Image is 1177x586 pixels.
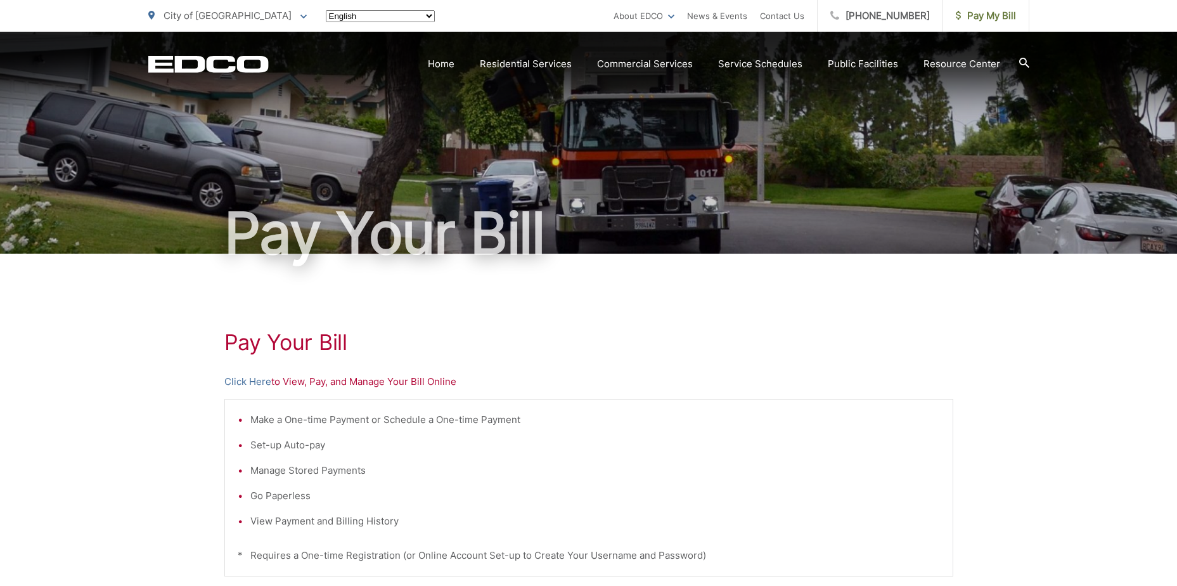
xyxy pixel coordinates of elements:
[326,10,435,22] select: Select a language
[224,374,953,389] p: to View, Pay, and Manage Your Bill Online
[923,56,1000,72] a: Resource Center
[760,8,804,23] a: Contact Us
[250,463,940,478] li: Manage Stored Payments
[238,548,940,563] p: * Requires a One-time Registration (or Online Account Set-up to Create Your Username and Password)
[148,55,269,73] a: EDCD logo. Return to the homepage.
[687,8,747,23] a: News & Events
[148,202,1029,265] h1: Pay Your Bill
[956,8,1016,23] span: Pay My Bill
[250,438,940,453] li: Set-up Auto-pay
[224,330,953,355] h1: Pay Your Bill
[614,8,674,23] a: About EDCO
[428,56,454,72] a: Home
[480,56,572,72] a: Residential Services
[224,374,271,389] a: Click Here
[250,412,940,427] li: Make a One-time Payment or Schedule a One-time Payment
[597,56,693,72] a: Commercial Services
[250,514,940,529] li: View Payment and Billing History
[828,56,898,72] a: Public Facilities
[250,488,940,504] li: Go Paperless
[718,56,802,72] a: Service Schedules
[164,10,292,22] span: City of [GEOGRAPHIC_DATA]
